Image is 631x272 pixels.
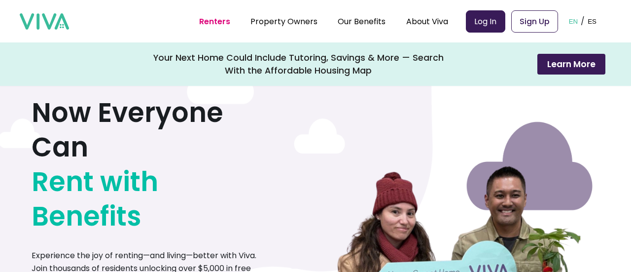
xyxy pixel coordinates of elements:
[566,6,581,37] button: EN
[20,13,69,30] img: viva
[581,14,585,29] p: /
[32,95,272,233] h1: Now Everyone Can
[32,164,272,233] span: Rent with Benefits
[585,6,599,37] button: ES
[537,54,605,75] button: Learn More
[511,10,558,33] a: Sign Up
[406,9,448,34] div: About Viva
[466,10,505,33] a: Log In
[338,9,386,34] div: Our Benefits
[153,51,444,77] div: Your Next Home Could Include Tutoring, Savings & More — Search With the Affordable Housing Map
[199,16,230,27] a: Renters
[250,16,317,27] a: Property Owners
